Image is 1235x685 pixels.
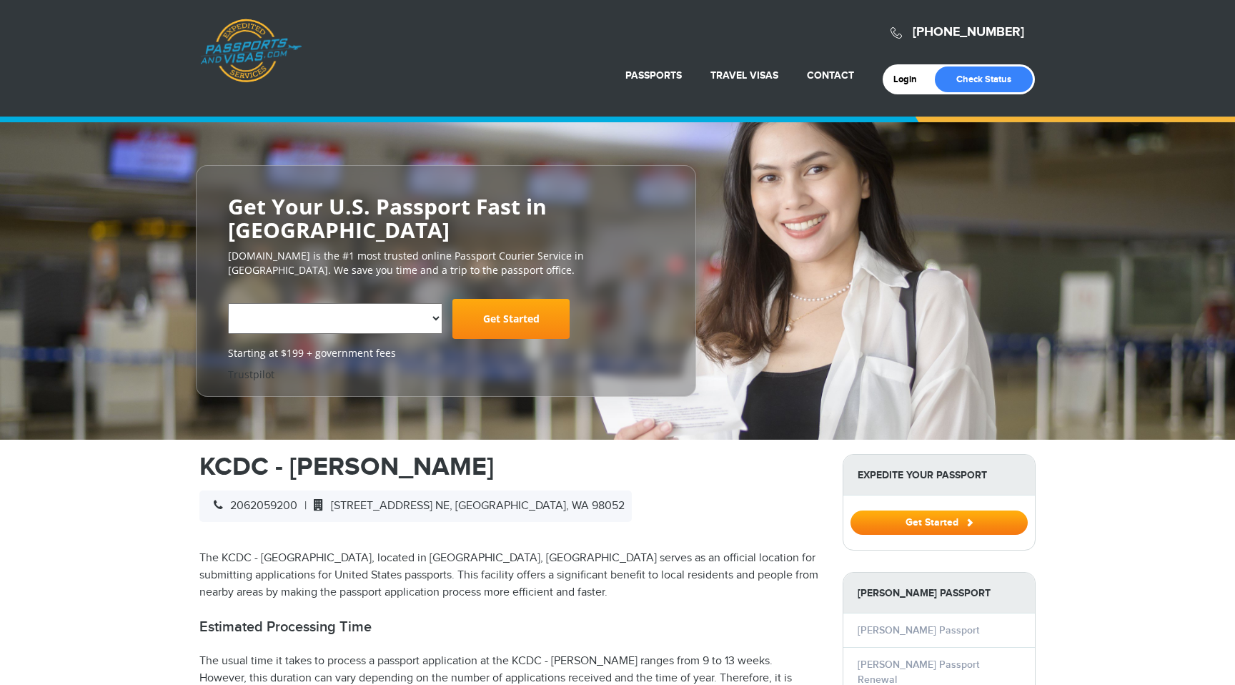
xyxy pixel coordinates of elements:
[228,368,274,381] a: Trustpilot
[850,511,1028,535] button: Get Started
[625,69,682,82] a: Passports
[850,516,1028,528] a: Get Started
[710,69,778,82] a: Travel Visas
[199,491,632,522] div: |
[207,499,297,513] span: 2062059200
[893,74,927,85] a: Login
[807,69,854,82] a: Contact
[843,455,1035,496] strong: Expedite Your Passport
[228,346,664,360] span: Starting at $199 + government fees
[199,454,821,480] h1: KCDC - [PERSON_NAME]
[935,66,1033,92] a: Check Status
[452,299,570,339] a: Get Started
[307,499,625,513] span: [STREET_ADDRESS] NE, [GEOGRAPHIC_DATA], WA 98052
[228,249,664,277] p: [DOMAIN_NAME] is the #1 most trusted online Passport Courier Service in [GEOGRAPHIC_DATA]. We sav...
[199,619,821,636] h2: Estimated Processing Time
[199,550,821,601] p: The KCDC - [GEOGRAPHIC_DATA], located in [GEOGRAPHIC_DATA], [GEOGRAPHIC_DATA] serves as an offici...
[843,573,1035,613] strong: [PERSON_NAME] Passport
[913,24,1024,40] a: [PHONE_NUMBER]
[858,624,979,636] a: [PERSON_NAME] Passport
[200,19,302,83] a: Passports & [DOMAIN_NAME]
[228,194,664,242] h2: Get Your U.S. Passport Fast in [GEOGRAPHIC_DATA]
